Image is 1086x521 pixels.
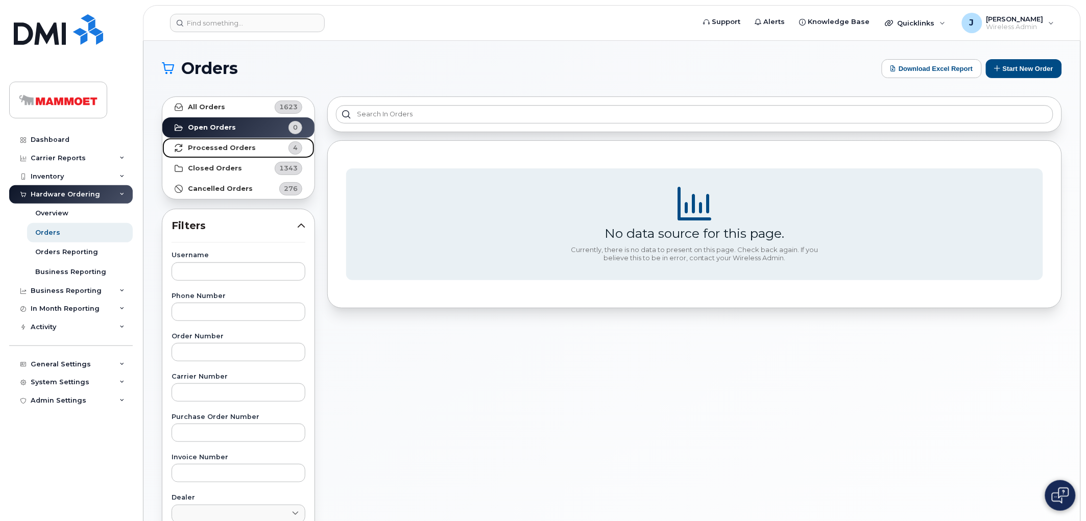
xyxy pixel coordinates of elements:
[986,59,1062,78] button: Start New Order
[172,293,305,300] label: Phone Number
[279,163,298,173] span: 1343
[162,97,315,117] a: All Orders1623
[172,218,297,233] span: Filters
[188,164,242,172] strong: Closed Orders
[162,179,315,199] a: Cancelled Orders276
[172,252,305,259] label: Username
[172,414,305,420] label: Purchase Order Number
[188,144,256,152] strong: Processed Orders
[172,333,305,340] label: Order Number
[284,184,298,193] span: 276
[172,374,305,380] label: Carrier Number
[162,138,315,158] a: Processed Orders4
[279,102,298,112] span: 1623
[181,61,238,76] span: Orders
[567,246,823,262] div: Currently, there is no data to present on this page. Check back again. If you believe this to be ...
[162,158,315,179] a: Closed Orders1343
[172,454,305,461] label: Invoice Number
[162,117,315,138] a: Open Orders0
[172,494,305,501] label: Dealer
[605,226,785,241] div: No data source for this page.
[188,123,236,132] strong: Open Orders
[882,59,982,78] button: Download Excel Report
[1052,487,1069,504] img: Open chat
[293,143,298,153] span: 4
[336,105,1053,123] input: Search in orders
[188,103,225,111] strong: All Orders
[188,185,253,193] strong: Cancelled Orders
[293,122,298,132] span: 0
